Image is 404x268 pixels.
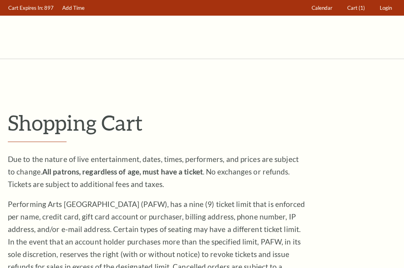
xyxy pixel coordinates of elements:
[380,5,392,11] span: Login
[8,110,396,135] p: Shopping Cart
[312,5,332,11] span: Calendar
[359,5,365,11] span: (1)
[308,0,336,16] a: Calendar
[347,5,357,11] span: Cart
[376,0,396,16] a: Login
[344,0,369,16] a: Cart (1)
[44,5,54,11] span: 897
[42,167,203,176] strong: All patrons, regardless of age, must have a ticket
[8,155,299,189] span: Due to the nature of live entertainment, dates, times, performers, and prices are subject to chan...
[8,5,43,11] span: Cart Expires In:
[59,0,88,16] a: Add Time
